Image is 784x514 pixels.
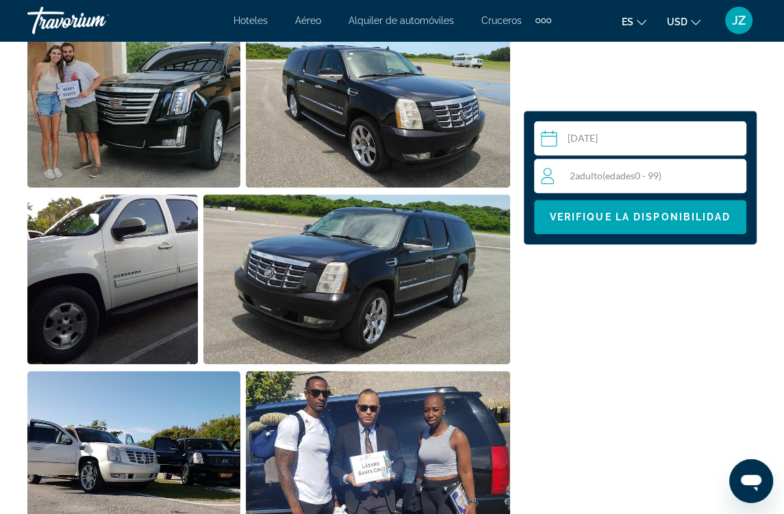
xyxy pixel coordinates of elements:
[534,159,746,193] button: Travelers: 2 adults, 0 children
[27,194,198,365] button: Open full-screen image slider
[603,170,661,181] span: ( 0 - 99)
[27,3,164,38] a: Travorium
[667,16,687,27] span: USD
[605,170,635,181] span: edades
[732,14,746,27] span: JZ
[27,17,240,188] button: Open full-screen image slider
[622,16,633,27] span: es
[667,12,700,31] button: Change currency
[570,170,661,181] span: 2
[349,15,454,26] a: Alquiler de automóviles
[203,194,511,365] button: Open full-screen image slider
[721,6,757,35] button: User Menu
[534,200,746,234] button: Verifique la disponibilidad
[246,17,510,188] button: Open full-screen image slider
[622,12,646,31] button: Change language
[295,15,321,26] a: Aéreo
[575,170,603,181] span: Adulto
[729,459,773,503] iframe: Botón para iniciar la ventana de mensajería
[233,15,268,26] a: Hoteles
[535,10,551,31] button: Extra navigation items
[550,211,731,222] span: Verifique la disponibilidad
[481,15,522,26] a: Cruceros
